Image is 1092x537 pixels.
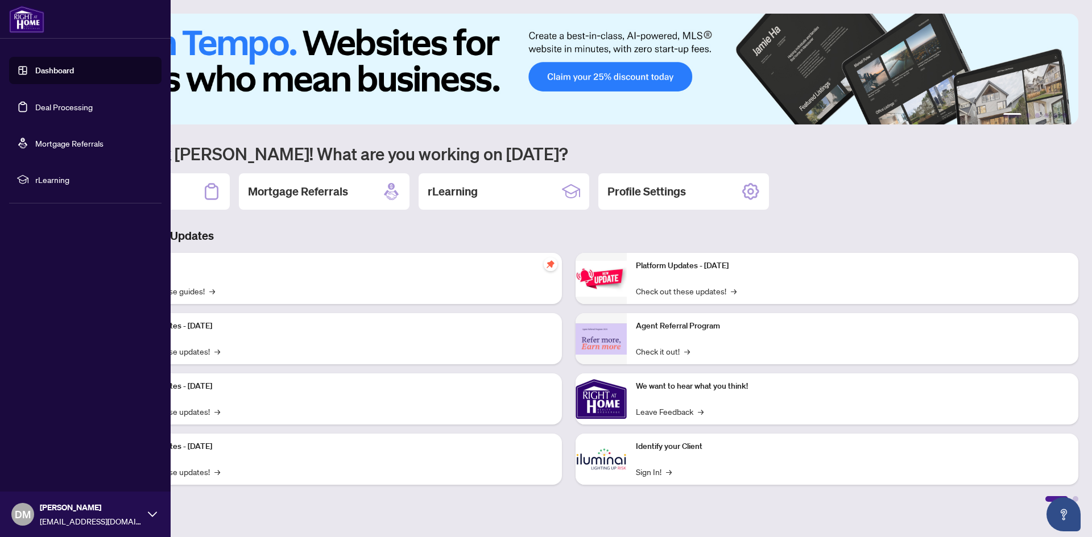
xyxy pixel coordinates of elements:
[1035,113,1040,118] button: 3
[1044,113,1049,118] button: 4
[119,260,553,272] p: Self-Help
[666,465,672,478] span: →
[9,6,44,33] img: logo
[40,515,142,527] span: [EMAIL_ADDRESS][DOMAIN_NAME]
[35,102,93,112] a: Deal Processing
[576,261,627,297] img: Platform Updates - June 23, 2025
[35,173,154,186] span: rLearning
[636,405,704,418] a: Leave Feedback→
[1046,497,1081,531] button: Open asap
[636,380,1069,393] p: We want to hear what you think!
[636,285,737,297] a: Check out these updates!→
[544,257,557,271] span: pushpin
[209,285,215,297] span: →
[119,440,553,453] p: Platform Updates - [DATE]
[636,465,672,478] a: Sign In!→
[59,228,1078,244] h3: Brokerage & Industry Updates
[119,320,553,332] p: Platform Updates - [DATE]
[698,405,704,418] span: →
[119,380,553,393] p: Platform Updates - [DATE]
[1062,113,1067,118] button: 6
[59,14,1078,124] img: Slide 0
[636,345,690,357] a: Check it out!→
[1003,113,1021,118] button: 1
[428,184,478,199] h2: rLearning
[1026,113,1031,118] button: 2
[576,323,627,355] img: Agent Referral Program
[35,138,104,148] a: Mortgage Referrals
[684,345,690,357] span: →
[636,260,1069,272] p: Platform Updates - [DATE]
[731,285,737,297] span: →
[15,506,31,522] span: DM
[35,65,74,76] a: Dashboard
[214,465,220,478] span: →
[607,184,686,199] h2: Profile Settings
[636,440,1069,453] p: Identify your Client
[214,405,220,418] span: →
[576,434,627,485] img: Identify your Client
[248,184,348,199] h2: Mortgage Referrals
[1053,113,1058,118] button: 5
[214,345,220,357] span: →
[576,373,627,424] img: We want to hear what you think!
[59,143,1078,164] h1: Welcome back [PERSON_NAME]! What are you working on [DATE]?
[636,320,1069,332] p: Agent Referral Program
[40,501,142,514] span: [PERSON_NAME]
